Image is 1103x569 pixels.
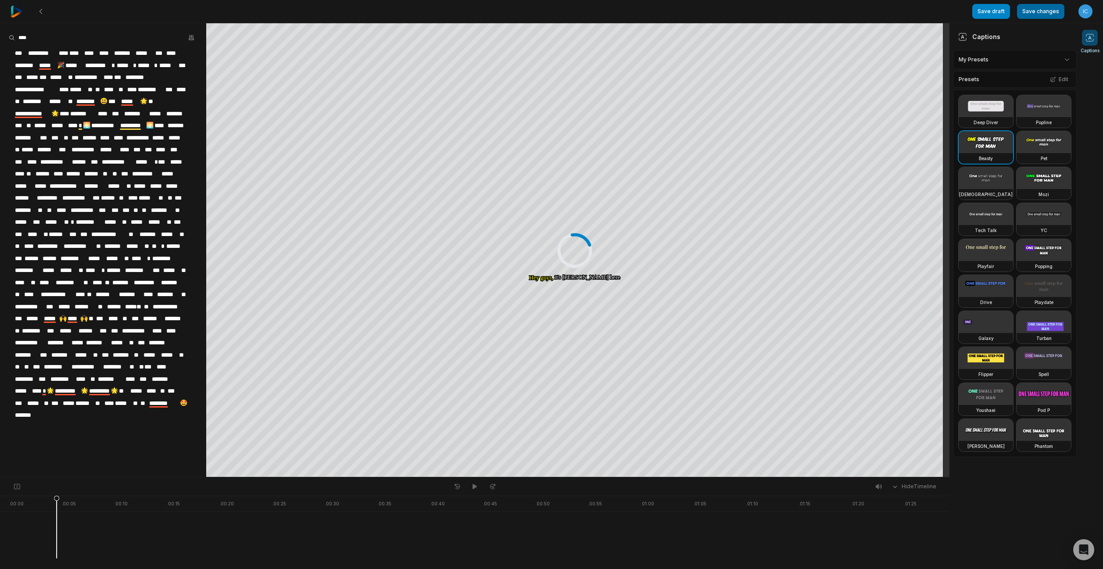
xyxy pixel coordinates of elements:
[1039,371,1049,378] h3: Spell
[967,443,1005,450] h3: [PERSON_NAME]
[1039,191,1049,198] h3: Mozi
[1036,119,1052,126] h3: Popline
[959,191,1013,198] h3: [DEMOGRAPHIC_DATA]
[953,50,1077,69] div: My Presets
[972,4,1010,19] button: Save draft
[974,119,998,126] h3: Deep Diver
[979,155,993,162] h3: Beasty
[11,6,22,18] img: reap
[978,263,994,270] h3: Playfair
[1035,299,1053,306] h3: Playdate
[1017,4,1064,19] button: Save changes
[888,480,939,493] button: HideTimeline
[978,371,993,378] h3: Flipper
[1041,155,1047,162] h3: Pet
[1036,335,1052,342] h3: Turban
[1081,30,1099,54] button: Captions
[1035,263,1053,270] h3: Popping
[978,335,994,342] h3: Galaxy
[975,227,997,234] h3: Tech Talk
[976,407,996,414] h3: Youshaei
[1038,407,1050,414] h3: Pod P
[980,299,992,306] h3: Drive
[1035,443,1053,450] h3: Phantom
[953,71,1077,88] div: Presets
[958,32,1000,41] div: Captions
[1081,47,1099,54] span: Captions
[1047,74,1071,85] button: Edit
[1041,227,1047,234] h3: YC
[1073,539,1094,560] div: Open Intercom Messenger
